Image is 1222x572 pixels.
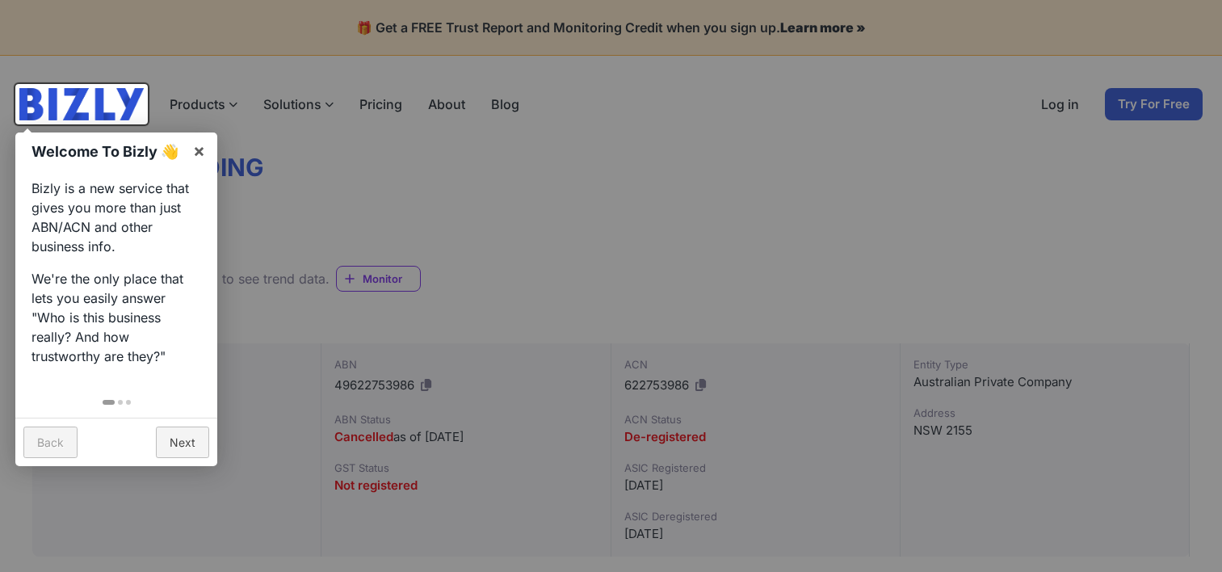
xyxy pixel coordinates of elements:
[31,141,184,162] h1: Welcome To Bizly 👋
[31,179,201,256] p: Bizly is a new service that gives you more than just ABN/ACN and other business info.
[23,427,78,458] a: Back
[31,269,201,366] p: We're the only place that lets you easily answer "Who is this business really? And how trustworth...
[181,132,217,169] a: ×
[156,427,209,458] a: Next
